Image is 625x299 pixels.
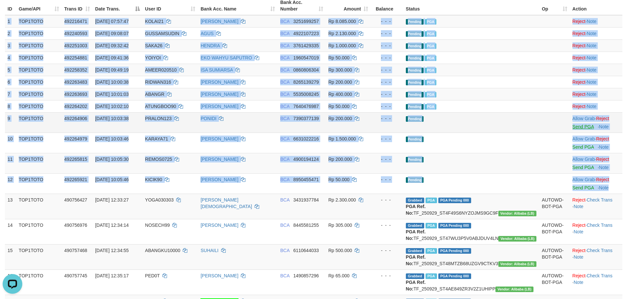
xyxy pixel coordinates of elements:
[573,204,583,209] a: Note
[373,79,401,85] div: - - -
[587,67,596,73] a: Note
[145,273,160,278] span: PED0T
[425,68,436,73] span: PGA
[16,52,62,64] td: TOP1TOTO
[573,19,586,24] a: Reject
[373,176,401,183] div: - - -
[426,223,437,228] span: Marked by adsyu
[573,197,586,203] a: Reject
[64,157,87,162] span: 492265815
[64,197,87,203] span: 490756427
[293,104,319,109] span: Copy 7640476987 to clipboard
[539,194,570,219] td: AUTOWD-BOT-PGA
[5,153,16,173] td: 11
[293,55,319,60] span: Copy 1960547019 to clipboard
[328,136,356,141] span: Rp 1.500.000
[328,55,350,60] span: Rp 50.000
[498,261,536,267] span: Vendor URL: https://dashboard.q2checkout.com/secure
[596,157,609,162] a: Reject
[587,248,613,253] a: Check Trans
[293,31,319,36] span: Copy 4922107223 to clipboard
[570,76,622,88] td: ·
[573,116,596,121] span: ·
[406,19,424,25] span: Pending
[5,27,16,39] td: 2
[599,165,609,170] a: Note
[403,219,539,244] td: TF_250929_ST47WU3P5V0ABJDUV4LN
[373,197,401,203] div: - - -
[328,19,356,24] span: Rp 8.085.000
[145,19,164,24] span: KOLAI21
[406,223,424,228] span: Grabbed
[200,248,218,253] a: SUHAILI
[280,43,289,48] span: BCA
[280,223,289,228] span: BCA
[16,269,62,295] td: TOP1TOTO
[570,269,622,295] td: · ·
[95,116,129,121] span: [DATE] 10:03:38
[280,157,289,162] span: BCA
[293,197,319,203] span: Copy 3431937784 to clipboard
[200,31,214,36] a: AGUS
[95,43,129,48] span: [DATE] 09:32:42
[145,116,172,121] span: PRALON123
[426,198,437,203] span: Marked by adsyu
[95,248,129,253] span: [DATE] 12:34:55
[293,43,319,48] span: Copy 3761429335 to clipboard
[95,136,129,141] span: [DATE] 10:03:46
[64,177,87,182] span: 492265921
[280,177,289,182] span: BCA
[373,103,401,110] div: - - -
[16,88,62,100] td: TOP1TOTO
[200,157,238,162] a: [PERSON_NAME]
[200,136,238,141] a: [PERSON_NAME]
[425,19,436,25] span: PGA
[573,254,583,260] a: Note
[570,133,622,153] td: ·
[293,116,319,121] span: Copy 7390377139 to clipboard
[328,177,350,182] span: Rp 50.000
[570,194,622,219] td: · ·
[373,156,401,162] div: - - -
[64,116,87,121] span: 492264906
[145,43,162,48] span: SAKA26
[16,39,62,52] td: TOP1TOTO
[573,31,586,36] a: Reject
[5,133,16,153] td: 10
[280,55,289,60] span: BCA
[587,197,613,203] a: Check Trans
[406,55,424,61] span: Pending
[403,194,539,219] td: TF_250929_ST4F49S6NYZOJMS9GC9F
[5,76,16,88] td: 6
[570,112,622,133] td: ·
[280,19,289,24] span: BCA
[64,79,87,85] span: 492263483
[573,273,586,278] a: Reject
[280,248,289,253] span: BCA
[570,52,622,64] td: ·
[587,43,596,48] a: Note
[145,31,179,36] span: GUSSAMSUDIN
[438,198,471,203] span: PGA Pending
[280,136,289,141] span: BCA
[200,197,252,209] a: [PERSON_NAME][DEMOGRAPHIC_DATA]
[16,244,62,269] td: TOP1TOTO
[16,219,62,244] td: TOP1TOTO
[587,79,596,85] a: Note
[293,157,319,162] span: Copy 4900194124 to clipboard
[328,67,352,73] span: Rp 300.000
[406,116,424,122] span: Pending
[587,104,596,109] a: Note
[573,136,596,141] span: ·
[573,177,596,182] span: ·
[200,116,216,121] a: PONIDI
[425,92,436,97] span: PGA
[406,137,424,142] span: Pending
[373,54,401,61] div: - - -
[5,15,16,28] td: 1
[573,165,594,170] a: Send PGA
[16,100,62,112] td: TOP1TOTO
[328,197,356,203] span: Rp 2.300.000
[587,223,613,228] a: Check Trans
[573,280,583,285] a: Note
